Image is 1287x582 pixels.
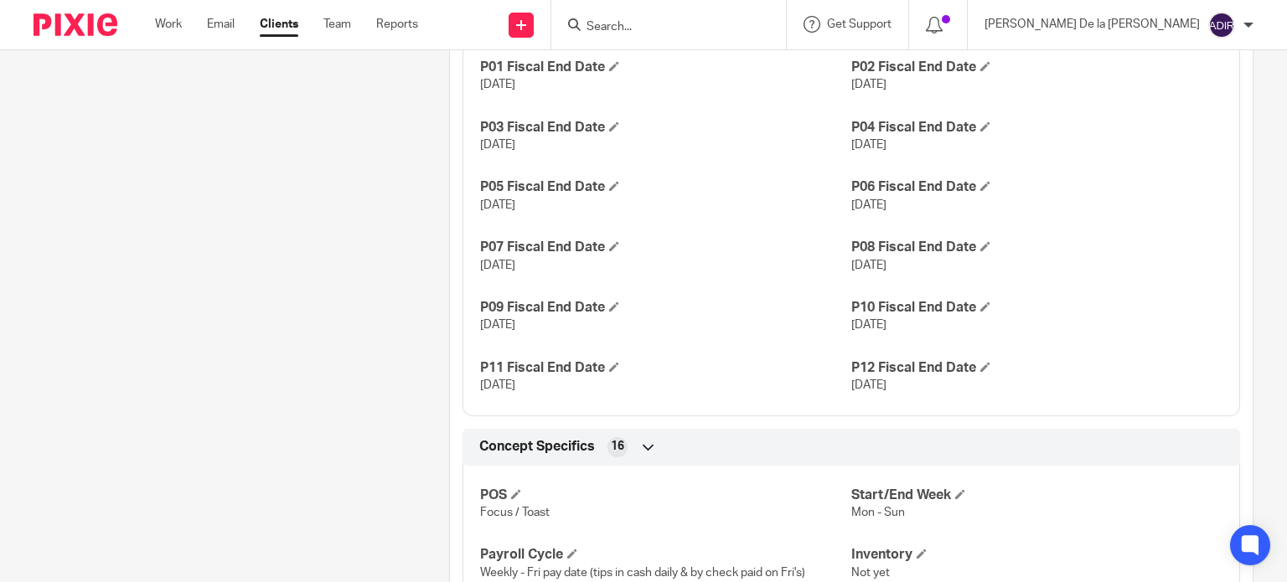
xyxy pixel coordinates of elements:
[1208,12,1235,39] img: svg%3E
[851,299,1222,317] h4: P10 Fiscal End Date
[851,487,1222,504] h4: Start/End Week
[376,16,418,33] a: Reports
[480,299,851,317] h4: P09 Fiscal End Date
[851,119,1222,136] h4: P04 Fiscal End Date
[480,567,805,579] span: Weekly - Fri pay date (tips in cash daily & by check paid on Fri's)
[851,546,1222,564] h4: Inventory
[851,507,905,518] span: Mon - Sun
[480,260,515,271] span: [DATE]
[480,239,851,256] h4: P07 Fiscal End Date
[611,438,624,455] span: 16
[480,79,515,90] span: [DATE]
[480,119,851,136] h4: P03 Fiscal End Date
[851,59,1222,76] h4: P02 Fiscal End Date
[155,16,182,33] a: Work
[851,199,886,211] span: [DATE]
[323,16,351,33] a: Team
[207,16,235,33] a: Email
[480,546,851,564] h4: Payroll Cycle
[480,139,515,151] span: [DATE]
[851,379,886,391] span: [DATE]
[851,79,886,90] span: [DATE]
[260,16,298,33] a: Clients
[480,319,515,331] span: [DATE]
[851,139,886,151] span: [DATE]
[480,199,515,211] span: [DATE]
[480,178,851,196] h4: P05 Fiscal End Date
[480,379,515,391] span: [DATE]
[851,319,886,331] span: [DATE]
[480,487,851,504] h4: POS
[34,13,117,36] img: Pixie
[585,20,736,35] input: Search
[480,59,851,76] h4: P01 Fiscal End Date
[851,260,886,271] span: [DATE]
[851,567,890,579] span: Not yet
[479,438,595,456] span: Concept Specifics
[851,178,1222,196] h4: P06 Fiscal End Date
[985,16,1200,33] p: [PERSON_NAME] De la [PERSON_NAME]
[851,359,1222,377] h4: P12 Fiscal End Date
[851,239,1222,256] h4: P08 Fiscal End Date
[827,18,892,30] span: Get Support
[480,507,550,518] span: Focus / Toast
[480,359,851,377] h4: P11 Fiscal End Date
